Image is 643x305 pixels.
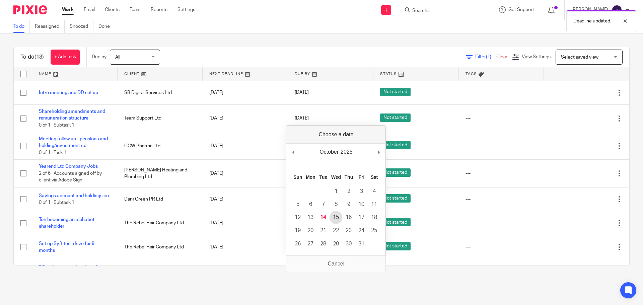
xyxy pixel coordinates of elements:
span: View Settings [522,55,551,59]
td: [DATE] [203,81,288,104]
button: 24 [355,224,368,237]
td: [DATE] [203,187,288,211]
span: Not started [380,88,411,96]
td: [DATE] [203,235,288,259]
td: [PERSON_NAME] Heating and Plumbing Ltd [118,160,203,187]
a: DDs all set up and updated? [39,265,98,270]
p: Due by [92,54,106,60]
td: Dark Green PR Ltd [118,187,203,211]
a: Reassigned [35,20,65,33]
p: Deadline updated. [573,18,611,24]
a: Intro meeting and DD set up [39,90,98,95]
button: 13 [304,211,317,224]
span: [DATE] [295,90,309,95]
button: 12 [291,211,304,224]
span: Not started [380,242,411,250]
button: 2 [342,185,355,198]
a: Work [62,6,74,13]
button: 16 [342,211,355,224]
span: 2 of 6 · Accounts signed off by client via Adobe Sign [39,171,102,183]
span: 0 of 1 · Subtask 1 [39,200,74,205]
h1: To do [20,54,44,61]
button: 8 [330,198,342,211]
button: 6 [304,198,317,211]
button: 23 [342,224,355,237]
a: To do [13,20,30,33]
button: 28 [317,237,330,250]
button: 27 [304,237,317,250]
button: 4 [368,185,380,198]
abbr: Friday [359,174,365,180]
span: Not started [380,194,411,203]
button: 3 [355,185,368,198]
a: Clear [496,55,507,59]
a: Email [84,6,95,13]
span: 0 of 1 · Subtask 1 [39,123,74,128]
button: 30 [342,237,355,250]
span: Not started [380,218,411,226]
div: --- [466,170,538,177]
button: 22 [330,224,342,237]
span: Not started [380,141,411,149]
div: 2025 [340,147,354,157]
button: Next Month [375,147,382,157]
a: Team [130,6,141,13]
a: Done [98,20,115,33]
td: [DATE] [203,160,288,187]
span: [DATE] [295,116,309,121]
div: --- [466,89,538,96]
a: Meeting follow up - pensions and holding/investment co [39,137,108,148]
button: 18 [368,211,380,224]
button: 7 [317,198,330,211]
span: Not started [380,113,411,122]
button: Previous Month [290,147,296,157]
abbr: Saturday [371,174,378,180]
td: [DATE] [203,132,288,160]
a: Yearend Ltd Company Jobs [39,164,98,169]
button: 10 [355,198,368,211]
button: 21 [317,224,330,237]
a: Snoozed [70,20,93,33]
span: Select saved view [561,55,598,60]
td: [DATE] [203,259,288,283]
div: --- [466,143,538,149]
button: 26 [291,237,304,250]
span: (13) [34,54,44,60]
img: svg%3E [612,5,622,15]
a: Tori becoming an alphabet shareholder [39,217,94,229]
div: October [318,147,340,157]
span: Tags [466,72,477,76]
a: Clients [105,6,120,13]
button: 9 [342,198,355,211]
div: --- [466,220,538,226]
td: The Rebel Hair Company Ltd [118,211,203,235]
button: 25 [368,224,380,237]
span: (1) [486,55,491,59]
div: --- [466,196,538,203]
span: All [115,55,120,60]
button: 1 [330,185,342,198]
a: + Add task [51,50,80,65]
button: 20 [304,224,317,237]
a: Savings account and holdings co [39,194,109,198]
button: 17 [355,211,368,224]
td: The Rebel Hair Company Ltd [118,235,203,259]
span: 0 of 1 · Task 1 [39,150,66,155]
button: 11 [368,198,380,211]
button: 5 [291,198,304,211]
a: Settings [177,6,195,13]
span: Filter [475,55,496,59]
td: Team Support Ltd [118,104,203,132]
div: --- [466,244,538,250]
img: Pixie [13,5,47,14]
a: Reports [151,6,167,13]
td: SB Digital Services Ltd [118,81,203,104]
div: --- [466,115,538,122]
button: 31 [355,237,368,250]
button: 29 [330,237,342,250]
td: [DATE] [203,211,288,235]
abbr: Tuesday [319,174,328,180]
abbr: Monday [306,174,315,180]
span: Not started [380,168,411,177]
abbr: Thursday [345,174,353,180]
